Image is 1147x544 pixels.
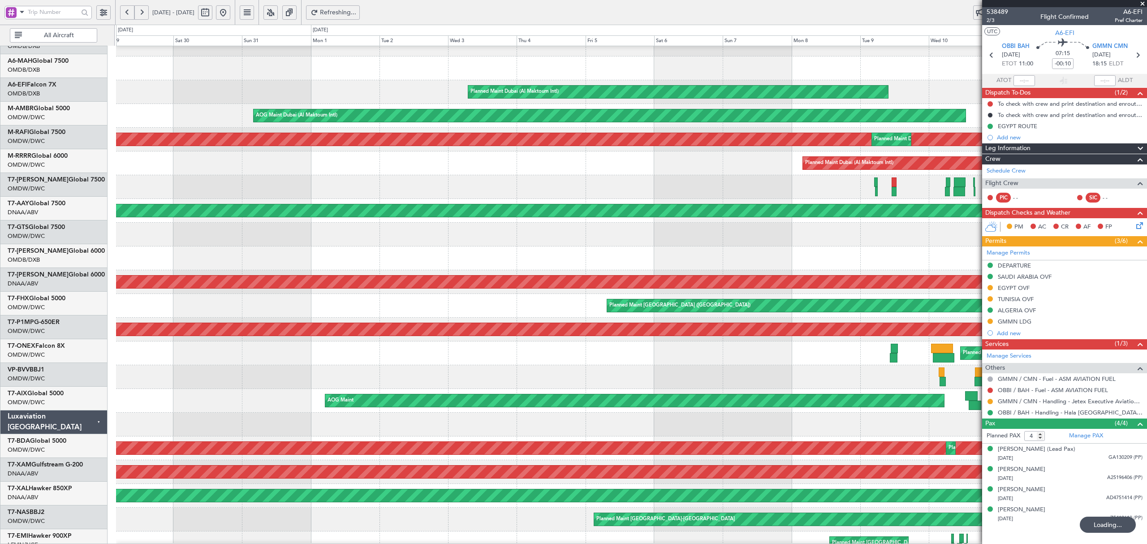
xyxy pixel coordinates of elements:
div: Mon 8 [792,35,860,46]
span: PM [1014,223,1023,232]
span: Z5419610 (PP) [1110,514,1143,522]
span: GMMN CMN [1092,42,1128,51]
a: OMDW/DWC [8,398,45,406]
span: All Aircraft [24,32,94,39]
div: Mon 1 [311,35,379,46]
a: T7-XAMGulfstream G-200 [8,462,83,468]
div: [PERSON_NAME] (Lead Pax) [998,445,1075,454]
a: OBBI / BAH - Fuel - ASM AVIATION FUEL [998,386,1108,394]
span: [DATE] [998,455,1013,462]
span: ETOT [1002,60,1017,69]
a: OMDB/DXB [8,42,40,50]
span: Pax [985,419,995,429]
span: 07:15 [1056,49,1070,58]
span: ELDT [1109,60,1123,69]
div: Flight Confirmed [1040,12,1089,22]
a: OBBI / BAH - Handling - Hala [GEOGRAPHIC_DATA] OBBI / BAH [998,409,1143,416]
div: PIC [996,193,1011,203]
a: GMMN / CMN - Fuel - ASM AVIATION FUEL [998,375,1116,383]
a: DNAA/ABV [8,280,38,288]
button: All Aircraft [10,28,97,43]
div: Sat 30 [173,35,242,46]
a: DNAA/ABV [8,208,38,216]
div: Add new [997,134,1143,141]
span: Crew [985,154,1000,164]
span: Others [985,363,1005,373]
span: T7-AAY [8,200,29,207]
span: [DATE] [998,495,1013,502]
span: 11:00 [1019,60,1033,69]
span: Pref Charter [1115,17,1143,24]
span: A25196406 (PP) [1107,474,1143,482]
div: Thu 4 [517,35,585,46]
span: A6-EFI [8,82,27,88]
button: UTC [984,27,1000,35]
span: T7-XAL [8,485,29,492]
div: Wed 3 [448,35,517,46]
span: AD4751414 (PP) [1106,494,1143,502]
a: OMDW/DWC [8,185,45,193]
div: [DATE] [313,26,328,34]
div: Tue 9 [860,35,929,46]
div: Wed 10 [929,35,997,46]
span: T7-[PERSON_NAME] [8,248,69,254]
a: T7-NASBBJ2 [8,509,44,515]
a: OMDB/DXB [8,256,40,264]
a: DNAA/ABV [8,470,38,478]
div: GMMN LDG [998,318,1031,325]
div: EGYPT ROUTE [998,122,1037,130]
span: T7-NAS [8,509,30,515]
div: [PERSON_NAME] [998,465,1045,474]
span: (3/6) [1115,236,1128,246]
a: OMDW/DWC [8,517,45,525]
label: Planned PAX [987,432,1020,440]
span: (1/3) [1115,339,1128,348]
a: OMDW/DWC [8,303,45,311]
a: T7-BDAGlobal 5000 [8,438,66,444]
span: FP [1105,223,1112,232]
span: Dispatch To-Dos [985,88,1031,98]
span: Dispatch Checks and Weather [985,208,1070,218]
div: AOG Maint [328,394,354,407]
span: T7-FHX [8,295,29,302]
div: Planned Maint Dubai (Al Maktoum Intl) [470,85,559,99]
a: VP-BVVBBJ1 [8,367,44,373]
span: T7-[PERSON_NAME] [8,177,69,183]
div: To check with crew and print destination and enroute alternate [998,100,1143,108]
a: M-RRRRGlobal 6000 [8,153,68,159]
span: Flight Crew [985,178,1018,189]
span: T7-P1MP [8,319,34,325]
a: T7-FHXGlobal 5000 [8,295,65,302]
div: Loading... [1080,517,1136,533]
a: M-AMBRGlobal 5000 [8,105,70,112]
a: T7-[PERSON_NAME]Global 6000 [8,272,105,278]
span: T7-ONEX [8,343,35,349]
a: OMDW/DWC [8,446,45,454]
a: T7-[PERSON_NAME]Global 6000 [8,248,105,254]
div: Planned Maint [GEOGRAPHIC_DATA] ([GEOGRAPHIC_DATA]) [609,299,750,312]
div: Sun 31 [242,35,310,46]
span: Permits [985,236,1006,246]
span: T7-XAM [8,462,31,468]
span: M-AMBR [8,105,34,112]
a: M-RAFIGlobal 7500 [8,129,65,135]
input: Trip Number [28,5,78,19]
a: OMDW/DWC [8,161,45,169]
span: OBBI BAH [1002,42,1030,51]
button: Refreshing... [306,5,360,20]
div: To check with crew and print destination and enroute alternate [998,111,1143,119]
span: 538489 [987,7,1008,17]
span: (1/2) [1115,88,1128,97]
span: (4/4) [1115,419,1128,428]
div: Planned Maint [GEOGRAPHIC_DATA]-[GEOGRAPHIC_DATA] [596,513,735,526]
div: Sun 7 [723,35,791,46]
span: 18:15 [1092,60,1107,69]
span: Leg Information [985,143,1031,154]
span: [DATE] [1092,51,1111,60]
a: OMDW/DWC [8,351,45,359]
span: Refreshing... [320,9,357,16]
span: M-RAFI [8,129,29,135]
span: AF [1083,223,1091,232]
a: A6-MAHGlobal 7500 [8,58,69,64]
span: T7-[PERSON_NAME] [8,272,69,278]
